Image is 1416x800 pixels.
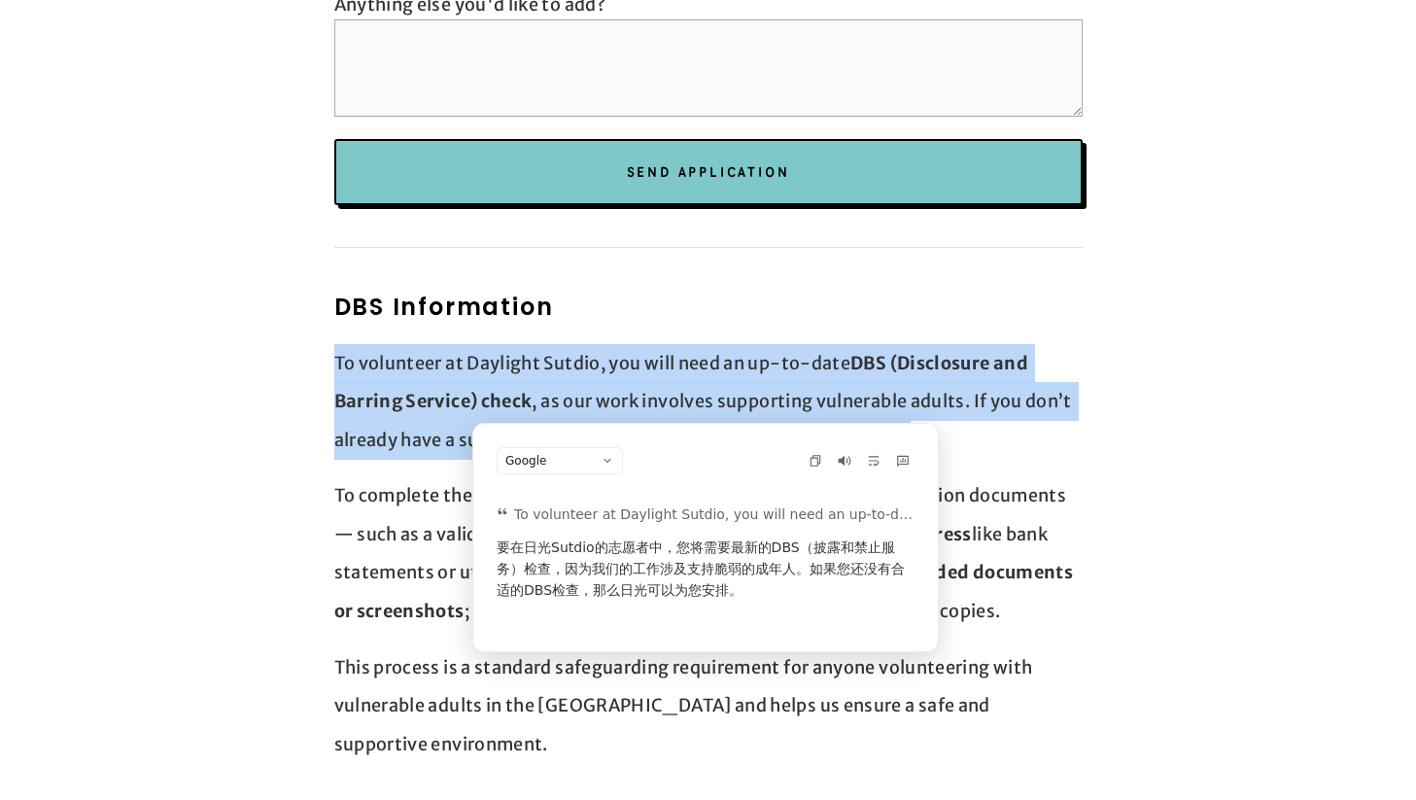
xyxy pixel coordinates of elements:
[334,648,1083,764] p: This process is a standard safeguarding requirement for anyone volunteering with vulnerable adult...
[334,139,1083,205] button: Send ApplicationSend Application
[334,344,1083,460] p: To volunteer at Daylight Sutdio, you will need an up-to-date , as our work involves supporting vu...
[334,290,1083,325] h2: DBS Information
[334,476,1083,630] p: To complete the DBS process, you'll need to provide original identification documents — such as a...
[627,162,790,180] span: Send Application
